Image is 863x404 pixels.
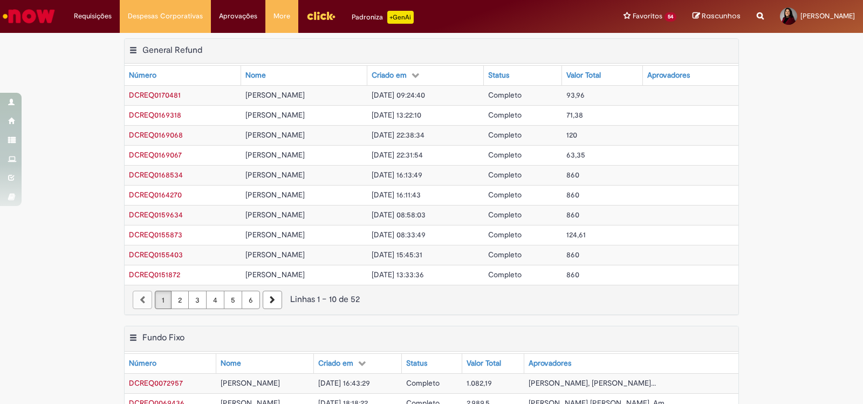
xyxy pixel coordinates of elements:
span: 860 [566,270,579,279]
span: 124,61 [566,230,586,239]
a: Próxima página [263,291,282,309]
span: [PERSON_NAME] [245,110,305,120]
span: 1.082,19 [467,378,492,388]
div: Criado em [372,70,407,81]
span: DCREQ0169318 [129,110,181,120]
nav: paginação [125,285,738,314]
div: Padroniza [352,11,414,24]
span: 120 [566,130,577,140]
span: [DATE] 22:31:54 [372,150,423,160]
h2: General Refund [142,45,202,56]
span: 860 [566,250,579,259]
button: General Refund Menu de contexto [129,45,138,59]
span: Rascunhos [702,11,741,21]
div: Aprovadores [529,358,571,369]
a: Página 4 [206,291,224,309]
div: Status [488,70,509,81]
span: Completo [488,90,522,100]
a: Abrir Registro: DCREQ0169067 [129,150,182,160]
span: Completo [488,150,522,160]
img: ServiceNow [1,5,57,27]
span: 860 [566,210,579,220]
div: Status [406,358,427,369]
span: [DATE] 16:11:43 [372,190,421,200]
p: +GenAi [387,11,414,24]
span: Despesas Corporativas [128,11,203,22]
div: Número [129,70,156,81]
span: DCREQ0072957 [129,378,183,388]
span: 93,96 [566,90,585,100]
div: Nome [221,358,241,369]
h2: Fundo Fixo [142,332,184,343]
span: Completo [488,270,522,279]
span: [DATE] 13:22:10 [372,110,421,120]
a: Rascunhos [693,11,741,22]
span: 71,38 [566,110,583,120]
span: [DATE] 15:45:31 [372,250,422,259]
span: Completo [488,250,522,259]
span: [PERSON_NAME] [245,270,305,279]
span: 63,35 [566,150,585,160]
span: More [273,11,290,22]
span: Completo [488,110,522,120]
a: Página 2 [171,291,189,309]
span: Aprovações [219,11,257,22]
span: 54 [665,12,676,22]
div: Número [129,358,156,369]
span: [PERSON_NAME] [245,190,305,200]
div: Valor Total [467,358,501,369]
a: Abrir Registro: DCREQ0151872 [129,270,180,279]
span: [PERSON_NAME] [245,130,305,140]
span: DCREQ0159634 [129,210,183,220]
div: Criado em [318,358,353,369]
span: Completo [406,378,440,388]
span: DCREQ0155403 [129,250,183,259]
a: Página 6 [242,291,260,309]
a: Abrir Registro: DCREQ0155403 [129,250,183,259]
div: Nome [245,70,266,81]
span: Requisições [74,11,112,22]
span: DCREQ0164270 [129,190,182,200]
span: [DATE] 09:24:40 [372,90,425,100]
a: Página 5 [224,291,242,309]
span: [DATE] 08:58:03 [372,210,426,220]
span: [PERSON_NAME] [245,230,305,239]
div: Linhas 1 − 10 de 52 [133,293,730,306]
span: [PERSON_NAME] [221,378,280,388]
span: [PERSON_NAME] [800,11,855,20]
span: [DATE] 22:38:34 [372,130,424,140]
span: [DATE] 16:43:29 [318,378,370,388]
span: DCREQ0168534 [129,170,183,180]
a: Abrir Registro: DCREQ0169318 [129,110,181,120]
a: Abrir Registro: DCREQ0159634 [129,210,183,220]
span: 860 [566,190,579,200]
span: [DATE] 08:33:49 [372,230,426,239]
span: [DATE] 13:33:36 [372,270,424,279]
a: Página 1 [155,291,172,309]
div: Aprovadores [647,70,690,81]
span: Completo [488,130,522,140]
span: [PERSON_NAME], [PERSON_NAME]... [529,378,656,388]
a: Abrir Registro: DCREQ0072957 [129,378,183,388]
span: Completo [488,230,522,239]
a: Abrir Registro: DCREQ0164270 [129,190,182,200]
a: Abrir Registro: DCREQ0170481 [129,90,181,100]
span: [PERSON_NAME] [245,210,305,220]
span: DCREQ0151872 [129,270,180,279]
a: Abrir Registro: DCREQ0169068 [129,130,183,140]
span: DCREQ0169067 [129,150,182,160]
img: click_logo_yellow_360x200.png [306,8,335,24]
span: [PERSON_NAME] [245,150,305,160]
span: DCREQ0169068 [129,130,183,140]
span: DCREQ0170481 [129,90,181,100]
span: Favoritos [633,11,662,22]
div: Valor Total [566,70,601,81]
span: 860 [566,170,579,180]
span: [PERSON_NAME] [245,170,305,180]
span: Completo [488,210,522,220]
a: Abrir Registro: DCREQ0168534 [129,170,183,180]
span: Completo [488,190,522,200]
button: Fundo Fixo Menu de contexto [129,332,138,346]
span: DCREQ0155873 [129,230,182,239]
span: [PERSON_NAME] [245,90,305,100]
